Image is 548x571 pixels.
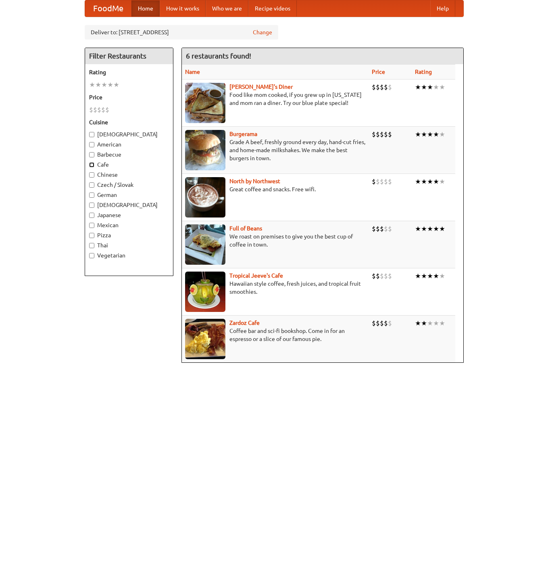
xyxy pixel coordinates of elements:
[105,105,109,114] li: $
[131,0,160,17] a: Home
[415,83,421,92] li: ★
[185,272,225,312] img: jeeves.jpg
[89,68,169,76] h5: Rating
[89,233,94,238] input: Pizza
[95,80,101,89] li: ★
[427,83,433,92] li: ★
[85,48,173,64] h4: Filter Restaurants
[415,177,421,186] li: ★
[372,272,376,280] li: $
[229,225,262,232] a: Full of Beans
[421,272,427,280] li: ★
[89,171,169,179] label: Chinese
[229,84,293,90] a: [PERSON_NAME]'s Diner
[372,83,376,92] li: $
[388,224,392,233] li: $
[421,83,427,92] li: ★
[372,130,376,139] li: $
[376,319,380,328] li: $
[248,0,297,17] a: Recipe videos
[89,191,169,199] label: German
[185,83,225,123] img: sallys.jpg
[430,0,455,17] a: Help
[89,213,94,218] input: Japanese
[186,52,251,60] ng-pluralize: 6 restaurants found!
[384,224,388,233] li: $
[185,91,365,107] p: Food like mom cooked, if you grew up in [US_STATE] and mom ran a diner. Try our blue plate special!
[421,319,427,328] li: ★
[89,118,169,126] h5: Cuisine
[89,130,169,138] label: [DEMOGRAPHIC_DATA]
[388,83,392,92] li: $
[89,192,94,198] input: German
[380,83,384,92] li: $
[372,224,376,233] li: $
[185,224,225,265] img: beans.jpg
[89,211,169,219] label: Japanese
[421,224,427,233] li: ★
[421,130,427,139] li: ★
[89,93,169,101] h5: Price
[439,177,445,186] li: ★
[415,69,432,75] a: Rating
[107,80,113,89] li: ★
[427,272,433,280] li: ★
[388,177,392,186] li: $
[439,130,445,139] li: ★
[89,142,94,147] input: American
[433,319,439,328] li: ★
[376,224,380,233] li: $
[388,319,392,328] li: $
[89,161,169,169] label: Cafe
[89,223,94,228] input: Mexican
[89,203,94,208] input: [DEMOGRAPHIC_DATA]
[89,182,94,188] input: Czech / Slovak
[439,224,445,233] li: ★
[433,83,439,92] li: ★
[89,140,169,149] label: American
[185,69,200,75] a: Name
[380,272,384,280] li: $
[439,272,445,280] li: ★
[427,319,433,328] li: ★
[89,80,95,89] li: ★
[185,138,365,162] p: Grade A beef, freshly ground every day, hand-cut fries, and home-made milkshakes. We make the bes...
[376,83,380,92] li: $
[89,151,169,159] label: Barbecue
[380,130,384,139] li: $
[160,0,206,17] a: How it works
[229,131,257,137] a: Burgerama
[89,221,169,229] label: Mexican
[384,319,388,328] li: $
[388,272,392,280] li: $
[89,241,169,249] label: Thai
[101,105,105,114] li: $
[89,201,169,209] label: [DEMOGRAPHIC_DATA]
[89,181,169,189] label: Czech / Slovak
[415,130,421,139] li: ★
[388,130,392,139] li: $
[433,272,439,280] li: ★
[89,132,94,137] input: [DEMOGRAPHIC_DATA]
[89,231,169,239] label: Pizza
[433,224,439,233] li: ★
[89,243,94,248] input: Thai
[97,105,101,114] li: $
[376,177,380,186] li: $
[433,130,439,139] li: ★
[89,162,94,167] input: Cafe
[376,272,380,280] li: $
[415,272,421,280] li: ★
[433,177,439,186] li: ★
[89,251,169,259] label: Vegetarian
[93,105,97,114] li: $
[229,320,260,326] b: Zardoz Cafe
[89,152,94,157] input: Barbecue
[439,83,445,92] li: ★
[253,28,272,36] a: Change
[415,224,421,233] li: ★
[185,232,365,249] p: We roast on premises to give you the best cup of coffee in town.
